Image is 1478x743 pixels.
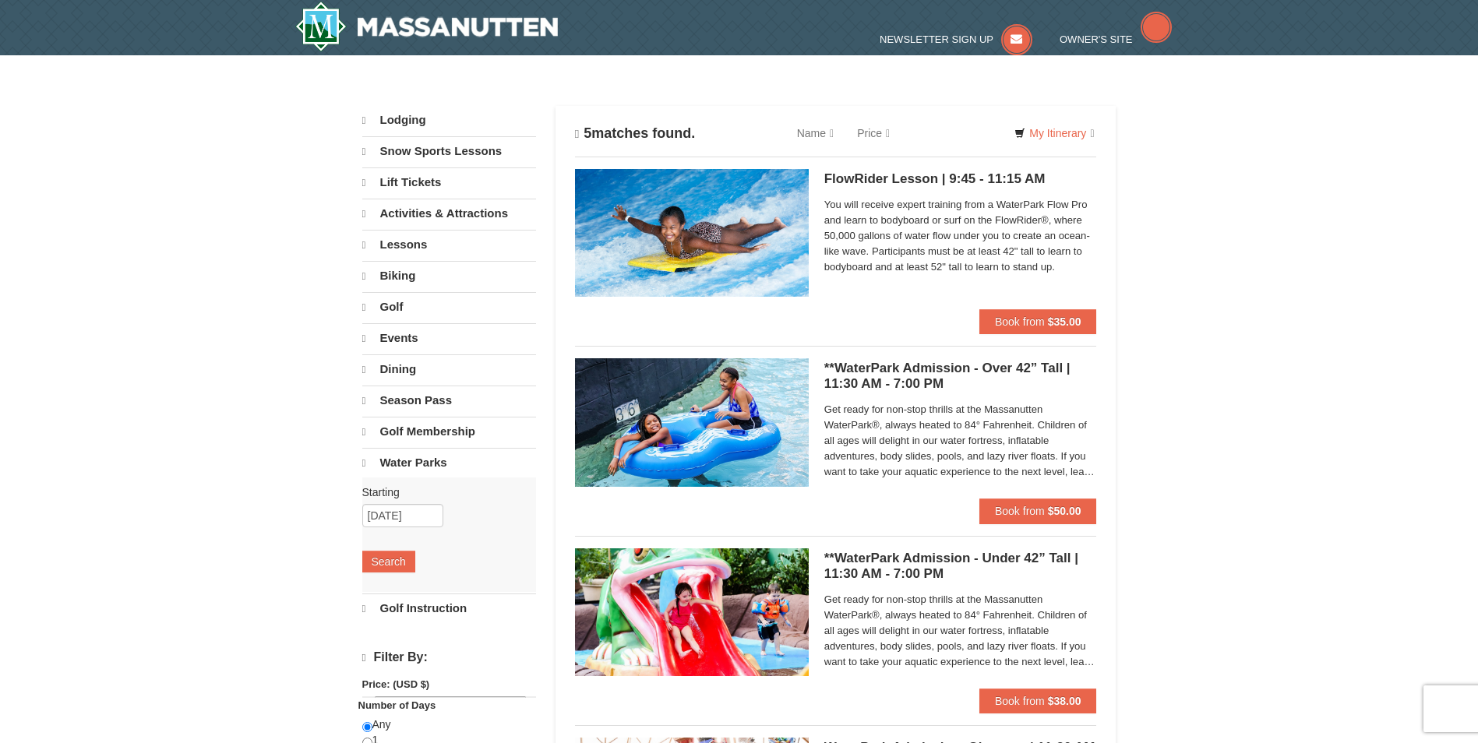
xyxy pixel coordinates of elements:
[824,171,1097,187] h5: FlowRider Lesson | 9:45 - 11:15 AM
[979,309,1097,334] button: Book from $35.00
[362,199,536,228] a: Activities & Attractions
[362,292,536,322] a: Golf
[785,118,845,149] a: Name
[362,261,536,291] a: Biking
[824,361,1097,392] h5: **WaterPark Admission - Over 42” Tall | 11:30 AM - 7:00 PM
[995,505,1045,517] span: Book from
[362,484,524,500] label: Starting
[1048,695,1081,707] strong: $38.00
[1060,33,1133,45] span: Owner's Site
[575,169,809,297] img: 6619917-216-363963c7.jpg
[362,323,536,353] a: Events
[362,354,536,384] a: Dining
[824,592,1097,670] span: Get ready for non-stop thrills at the Massanutten WaterPark®, always heated to 84° Fahrenheit. Ch...
[1004,121,1104,145] a: My Itinerary
[295,2,559,51] a: Massanutten Resort
[362,386,536,415] a: Season Pass
[362,167,536,197] a: Lift Tickets
[362,136,536,166] a: Snow Sports Lessons
[824,197,1097,275] span: You will receive expert training from a WaterPark Flow Pro and learn to bodyboard or surf on the ...
[824,402,1097,480] span: Get ready for non-stop thrills at the Massanutten WaterPark®, always heated to 84° Fahrenheit. Ch...
[880,33,993,45] span: Newsletter Sign Up
[979,498,1097,523] button: Book from $50.00
[824,551,1097,582] h5: **WaterPark Admission - Under 42” Tall | 11:30 AM - 7:00 PM
[362,448,536,477] a: Water Parks
[845,118,901,149] a: Price
[575,125,696,142] h4: matches found.
[575,358,809,486] img: 6619917-720-80b70c28.jpg
[362,230,536,259] a: Lessons
[1048,315,1081,328] strong: $35.00
[1060,33,1172,45] a: Owner's Site
[295,2,559,51] img: Massanutten Resort Logo
[979,688,1097,713] button: Book from $38.00
[362,417,536,446] a: Golf Membership
[575,548,809,676] img: 6619917-732-e1c471e4.jpg
[880,33,1032,45] a: Newsletter Sign Up
[362,650,536,665] h4: Filter By:
[362,593,536,623] a: Golf Instruction
[995,315,1045,328] span: Book from
[584,125,591,141] span: 5
[995,695,1045,707] span: Book from
[362,678,430,690] strong: Price: (USD $)
[358,699,436,711] strong: Number of Days
[362,551,415,572] button: Search
[362,106,536,135] a: Lodging
[1048,505,1081,517] strong: $50.00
